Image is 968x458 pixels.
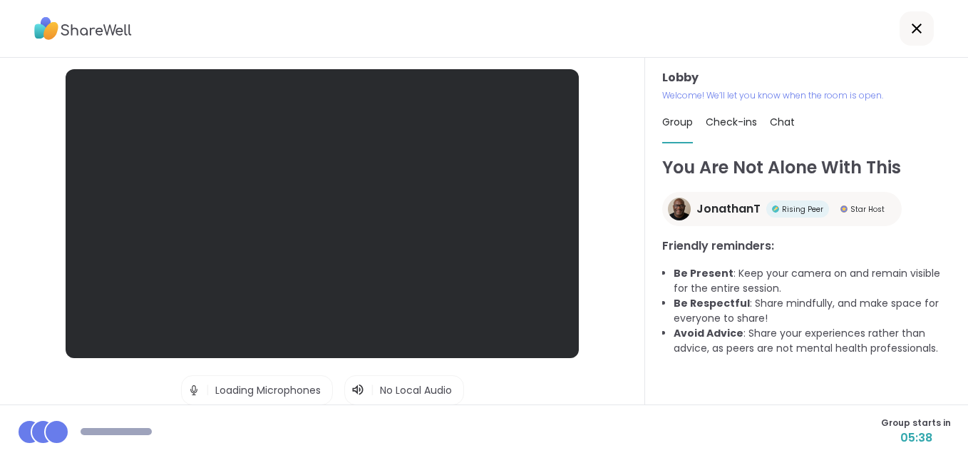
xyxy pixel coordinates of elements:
[215,383,321,397] span: Loading Microphones
[662,192,902,226] a: JonathanTJonathanTRising PeerRising PeerStar HostStar Host
[187,376,200,404] img: Microphone
[662,115,693,129] span: Group
[380,383,452,397] span: No Local Audio
[674,266,733,280] b: Be Present
[371,382,374,399] span: |
[206,376,210,404] span: |
[782,204,823,215] span: Rising Peer
[696,200,761,218] span: JonathanT
[770,115,795,129] span: Chat
[674,266,951,296] li: : Keep your camera on and remain visible for the entire session.
[840,205,848,213] img: Star Host
[662,89,951,102] p: Welcome! We’ll let you know when the room is open.
[706,115,757,129] span: Check-ins
[850,204,885,215] span: Star Host
[674,326,951,356] li: : Share your experiences rather than advice, as peers are not mental health professionals.
[674,296,951,326] li: : Share mindfully, and make space for everyone to share!
[881,429,951,447] span: 05:38
[662,69,951,86] h3: Lobby
[881,417,951,429] span: Group starts in
[34,12,132,45] img: ShareWell Logo
[662,155,951,180] h1: You Are Not Alone With This
[674,326,743,340] b: Avoid Advice
[674,296,750,310] b: Be Respectful
[772,205,779,213] img: Rising Peer
[668,198,691,220] img: JonathanT
[662,238,951,255] h3: Friendly reminders:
